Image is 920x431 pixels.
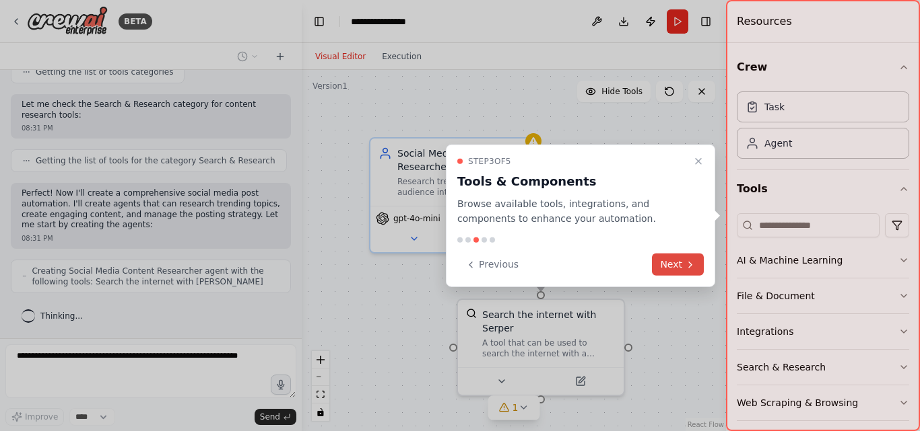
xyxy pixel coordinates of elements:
[468,155,511,166] span: Step 3 of 5
[310,12,329,31] button: Hide left sidebar
[652,253,704,276] button: Next
[457,196,688,227] p: Browse available tools, integrations, and components to enhance your automation.
[690,153,707,169] button: Close walkthrough
[457,171,688,190] h3: Tools & Components
[457,253,527,276] button: Previous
